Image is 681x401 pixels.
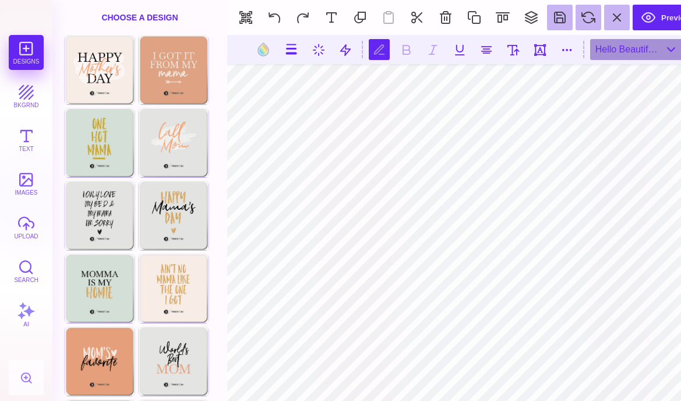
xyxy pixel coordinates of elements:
button: images [9,166,44,201]
button: upload [9,210,44,245]
button: bkgrnd [9,79,44,114]
button: AI [9,297,44,332]
button: Text [9,122,44,157]
button: Search [9,254,44,289]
